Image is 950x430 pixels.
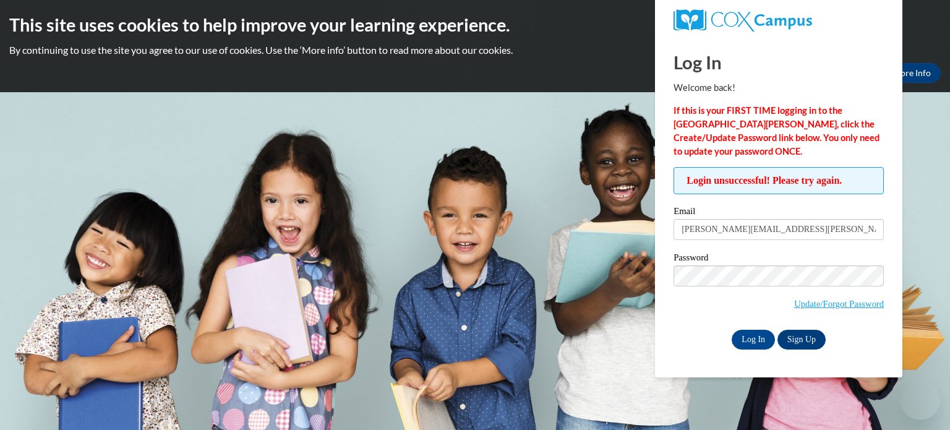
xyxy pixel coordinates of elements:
[901,381,940,420] iframe: Button to launch messaging window
[883,63,941,83] a: More Info
[674,49,884,75] h1: Log In
[777,330,826,350] a: Sign Up
[674,253,884,265] label: Password
[674,167,884,194] span: Login unsuccessful! Please try again.
[9,12,941,37] h2: This site uses cookies to help improve your learning experience.
[674,9,812,32] img: COX Campus
[732,330,775,350] input: Log In
[674,105,879,157] strong: If this is your FIRST TIME logging in to the [GEOGRAPHIC_DATA][PERSON_NAME], click the Create/Upd...
[9,43,941,57] p: By continuing to use the site you agree to our use of cookies. Use the ‘More info’ button to read...
[794,299,884,309] a: Update/Forgot Password
[674,9,884,32] a: COX Campus
[674,207,884,219] label: Email
[674,81,884,95] p: Welcome back!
